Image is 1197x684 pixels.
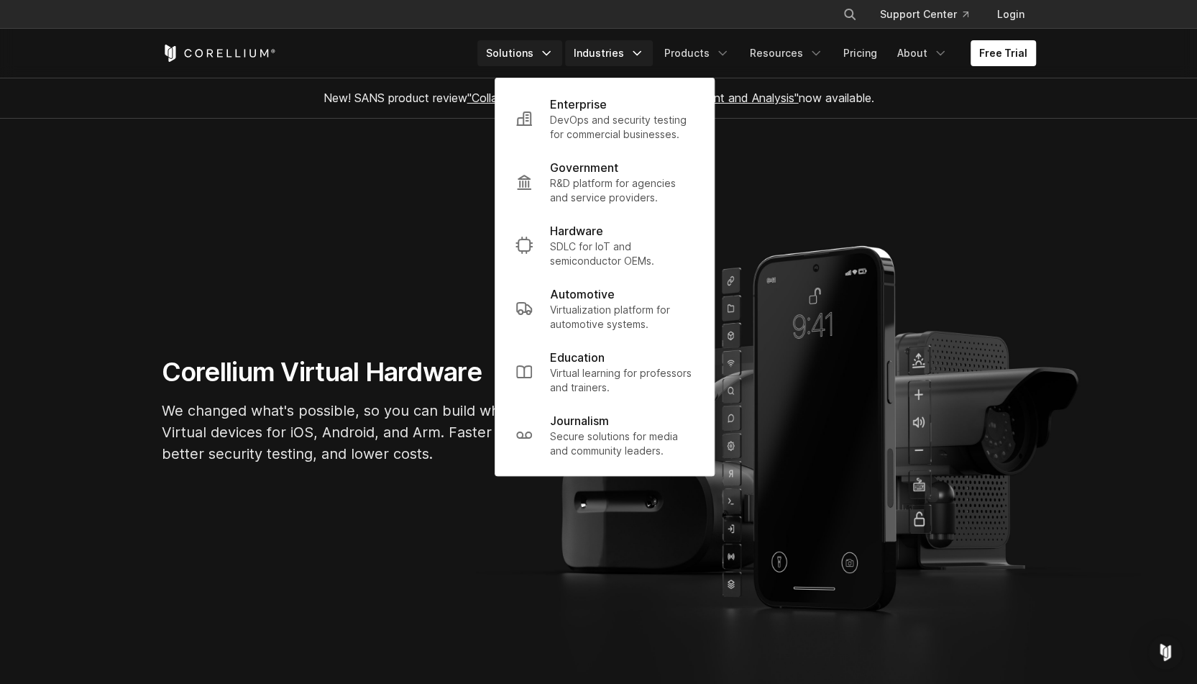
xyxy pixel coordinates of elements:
p: DevOps and security testing for commercial businesses. [550,113,694,142]
a: Login [986,1,1036,27]
h1: Corellium Virtual Hardware [162,356,593,388]
p: Virtual learning for professors and trainers. [550,366,694,395]
a: About [889,40,956,66]
a: Products [656,40,738,66]
p: Automotive [550,286,615,303]
a: Solutions [477,40,562,66]
a: Support Center [868,1,980,27]
span: New! SANS product review now available. [324,91,874,105]
div: Navigation Menu [477,40,1036,66]
p: Hardware [550,222,603,240]
div: Navigation Menu [825,1,1036,27]
a: Enterprise DevOps and security testing for commercial businesses. [504,87,705,150]
p: Enterprise [550,96,607,113]
a: Journalism Secure solutions for media and community leaders. [504,403,705,467]
a: Education Virtual learning for professors and trainers. [504,340,705,403]
a: Resources [741,40,832,66]
a: Government R&D platform for agencies and service providers. [504,150,705,214]
p: Government [550,159,618,176]
a: Corellium Home [162,45,276,62]
p: Education [550,349,605,366]
button: Search [837,1,863,27]
p: R&D platform for agencies and service providers. [550,176,694,205]
p: SDLC for IoT and semiconductor OEMs. [550,240,694,268]
div: Open Intercom Messenger [1148,635,1183,670]
p: Journalism [550,412,609,429]
p: We changed what's possible, so you can build what's next. Virtual devices for iOS, Android, and A... [162,400,593,465]
p: Secure solutions for media and community leaders. [550,429,694,458]
a: Hardware SDLC for IoT and semiconductor OEMs. [504,214,705,277]
a: Free Trial [971,40,1036,66]
a: "Collaborative Mobile App Security Development and Analysis" [467,91,799,105]
p: Virtualization platform for automotive systems. [550,303,694,332]
a: Pricing [835,40,886,66]
a: Industries [565,40,653,66]
a: Automotive Virtualization platform for automotive systems. [504,277,705,340]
